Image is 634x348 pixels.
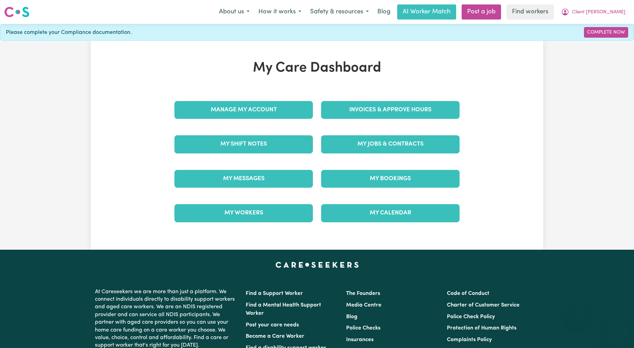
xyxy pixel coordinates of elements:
[571,304,585,318] iframe: Close message
[346,291,380,296] a: The Founders
[346,337,374,343] a: Insurances
[215,5,254,19] button: About us
[170,60,464,76] h1: My Care Dashboard
[447,291,489,296] a: Code of Conduct
[306,5,373,19] button: Safety & resources
[246,302,321,316] a: Find a Mental Health Support Worker
[507,4,554,20] a: Find workers
[246,291,303,296] a: Find a Support Worker
[246,322,299,328] a: Post your care needs
[321,204,460,222] a: My Calendar
[321,135,460,153] a: My Jobs & Contracts
[4,6,29,18] img: Careseekers logo
[584,27,628,38] a: Complete Now
[373,4,394,20] a: Blog
[397,4,456,20] a: AI Worker Match
[346,314,357,320] a: Blog
[174,101,313,119] a: Manage My Account
[174,204,313,222] a: My Workers
[276,262,359,268] a: Careseekers home page
[174,135,313,153] a: My Shift Notes
[447,314,495,320] a: Police Check Policy
[6,28,132,37] span: Please complete your Compliance documentation.
[254,5,306,19] button: How it works
[174,170,313,188] a: My Messages
[447,325,516,331] a: Protection of Human Rights
[462,4,501,20] a: Post a job
[557,5,630,19] button: My Account
[346,302,381,308] a: Media Centre
[447,337,492,343] a: Complaints Policy
[4,4,29,20] a: Careseekers logo
[321,170,460,188] a: My Bookings
[607,321,629,343] iframe: Button to launch messaging window
[572,9,625,16] span: Client [PERSON_NAME]
[346,325,380,331] a: Police Checks
[321,101,460,119] a: Invoices & Approve Hours
[447,302,520,308] a: Charter of Customer Service
[246,334,304,339] a: Become a Care Worker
